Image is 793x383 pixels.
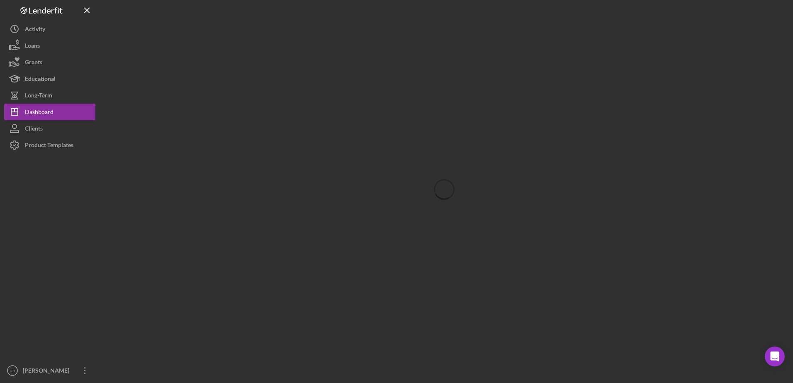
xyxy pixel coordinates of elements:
button: Grants [4,54,95,70]
text: DB [10,368,15,373]
div: Educational [25,70,56,89]
div: [PERSON_NAME] [21,362,75,381]
div: Clients [25,120,43,139]
button: Activity [4,21,95,37]
button: Clients [4,120,95,137]
button: Product Templates [4,137,95,153]
div: Product Templates [25,137,73,155]
button: Long-Term [4,87,95,104]
div: Long-Term [25,87,52,106]
div: Grants [25,54,42,73]
button: Educational [4,70,95,87]
div: Open Intercom Messenger [765,347,785,366]
div: Dashboard [25,104,54,122]
div: Loans [25,37,40,56]
div: Activity [25,21,45,39]
button: DB[PERSON_NAME] [4,362,95,379]
button: Loans [4,37,95,54]
button: Dashboard [4,104,95,120]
